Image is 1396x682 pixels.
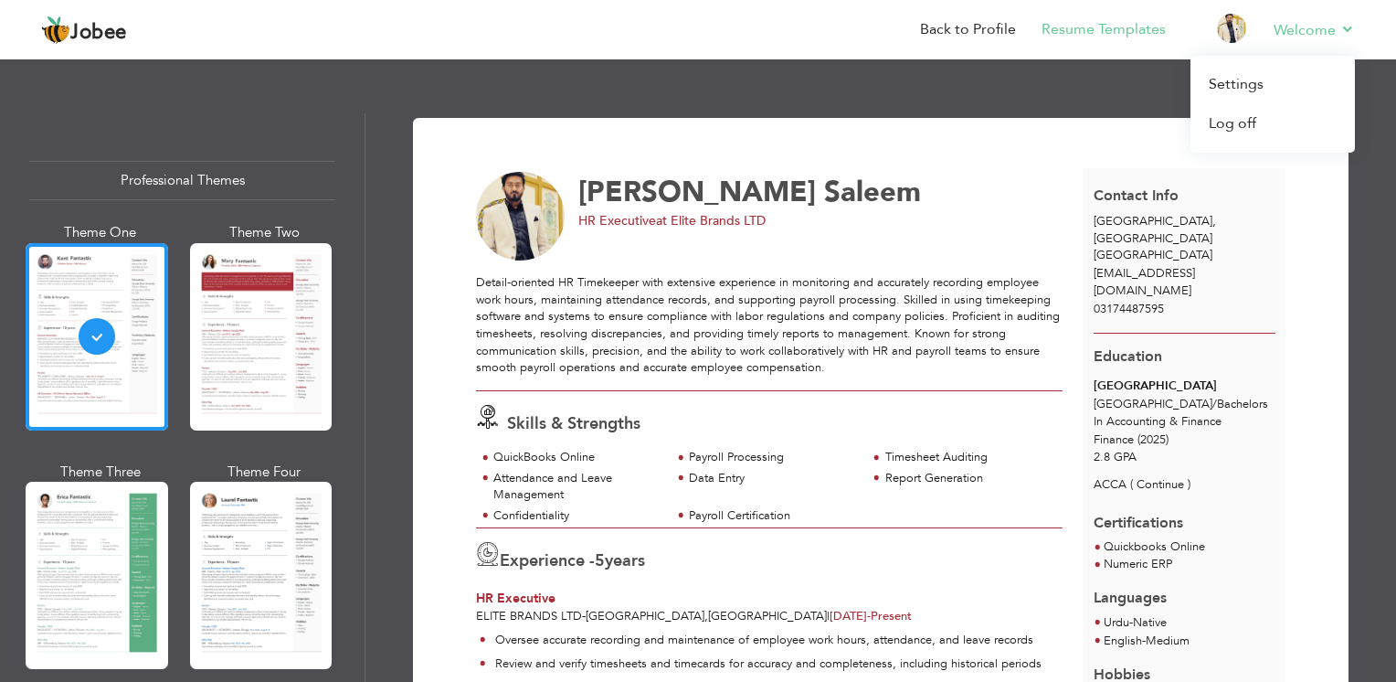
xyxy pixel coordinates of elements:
[1094,301,1164,317] span: 03174487595
[704,608,708,624] span: ,
[1212,213,1216,229] span: ,
[830,608,912,624] span: Present
[194,223,336,242] div: Theme Two
[476,608,582,624] span: Elite Brands LTD
[194,463,336,482] div: Theme Four
[830,608,871,624] span: [DATE]
[1094,396,1268,430] span: [GEOGRAPHIC_DATA] Bachelors In Accounting & Finance
[493,507,661,525] div: Confidentiality
[1217,14,1246,43] img: Profile Img
[1084,213,1286,264] div: [GEOGRAPHIC_DATA]
[41,16,127,45] a: Jobee
[1094,378,1275,395] div: [GEOGRAPHIC_DATA]
[920,19,1016,40] a: Back to Profile
[493,470,661,504] div: Attendance and Leave Management
[689,470,856,487] div: Data Entry
[885,470,1052,487] div: Report Generation
[495,632,1063,649] p: Oversee accurate recording and maintenance of employee work hours, attendance, and leave records
[824,173,921,211] span: Saleem
[1094,213,1212,229] span: [GEOGRAPHIC_DATA]
[578,212,656,229] span: HR Executive
[500,549,595,572] span: Experience -
[1104,538,1205,555] span: Quickbooks Online
[476,172,566,261] img: No image
[29,463,172,482] div: Theme Three
[689,507,856,525] div: Payroll Certification
[1104,614,1129,631] span: Urdu
[578,173,816,211] span: [PERSON_NAME]
[708,608,827,624] span: [GEOGRAPHIC_DATA]
[1094,265,1195,299] span: [EMAIL_ADDRESS][DOMAIN_NAME]
[1104,633,1142,649] span: English
[1094,432,1134,448] span: Finance
[1274,19,1355,41] a: Welcome
[827,608,830,624] span: |
[595,549,605,572] span: 5
[29,223,172,242] div: Theme One
[495,655,1063,673] p: Review and verify timesheets and timecards for accuracy and completeness, including historical pe...
[507,412,640,435] span: Skills & Strengths
[595,549,645,573] label: years
[1190,104,1355,144] a: Log off
[493,449,661,466] div: QuickBooks Online
[1094,186,1179,206] span: Contact Info
[1104,633,1190,651] li: Medium
[1094,476,1190,493] span: ACCA ( Continue )
[476,274,1063,376] div: Detail-oriented HR Timekeeper with extensive experience in monitoring and accurately recording em...
[1142,633,1146,649] span: -
[1129,614,1133,631] span: -
[1212,396,1217,412] span: /
[582,608,586,624] span: -
[867,608,871,624] span: -
[1094,499,1183,534] span: Certifications
[885,449,1052,466] div: Timesheet Auditing
[689,449,856,466] div: Payroll Processing
[476,590,555,607] span: HR Executive
[1042,19,1166,40] a: Resume Templates
[1094,247,1212,263] span: [GEOGRAPHIC_DATA]
[1104,556,1172,572] span: Numeric ERP
[1094,346,1162,367] span: Education
[1094,449,1137,465] span: 2.8 GPA
[1104,614,1167,633] li: Native
[1094,574,1167,609] span: Languages
[1190,65,1355,104] a: Settings
[29,161,335,200] div: Professional Themes
[656,212,766,229] span: at Elite Brands LTD
[1137,432,1169,448] span: (2025)
[41,16,70,45] img: jobee.io
[586,608,704,624] span: [GEOGRAPHIC_DATA]
[70,23,127,43] span: Jobee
